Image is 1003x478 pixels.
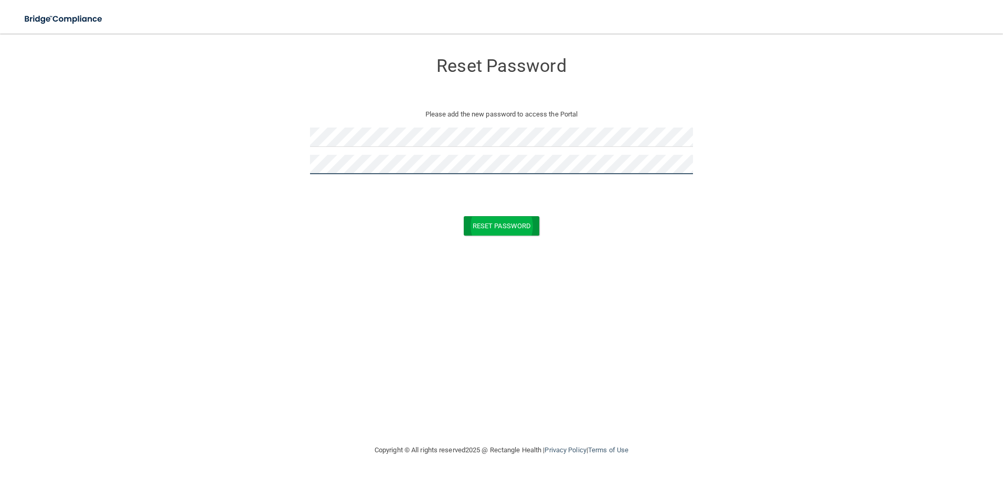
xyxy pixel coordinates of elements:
a: Terms of Use [588,446,628,454]
div: Copyright © All rights reserved 2025 @ Rectangle Health | | [310,433,693,467]
img: bridge_compliance_login_screen.278c3ca4.svg [16,8,112,30]
h3: Reset Password [310,56,693,76]
button: Reset Password [464,216,539,236]
a: Privacy Policy [545,446,586,454]
iframe: Drift Widget Chat Controller [821,403,990,445]
p: Please add the new password to access the Portal [318,108,685,121]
